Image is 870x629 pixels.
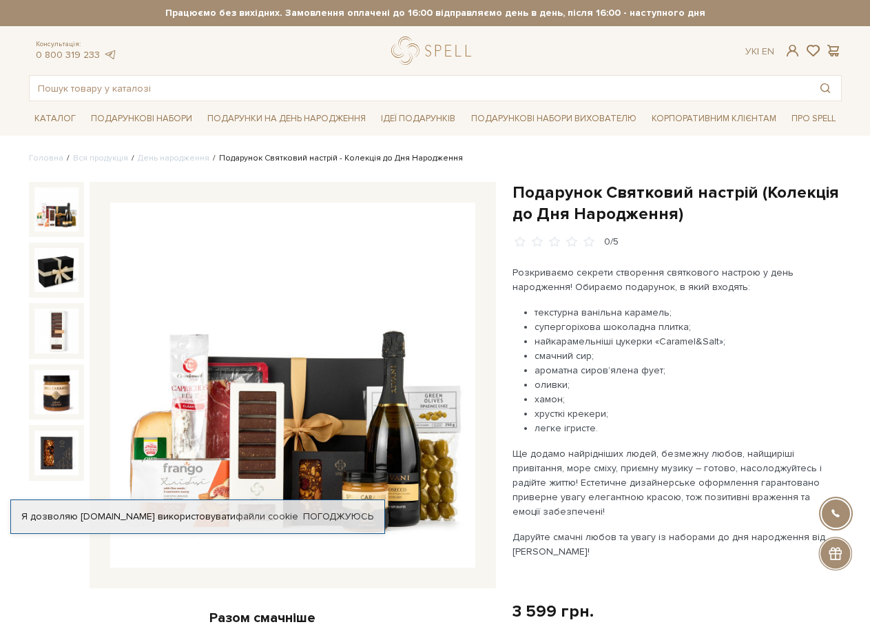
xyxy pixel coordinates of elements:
[512,265,836,294] p: Розкриваємо секрети створення святкового настрою у день народження! Обираємо подарунок, в який вх...
[29,153,63,163] a: Головна
[512,182,842,225] h1: Подарунок Святковий настрій (Колекція до Дня Народження)
[110,203,475,568] img: Подарунок Святковий настрій (Колекція до Дня Народження)
[375,108,461,130] a: Ідеї подарунків
[466,107,642,130] a: Подарункові набори вихователю
[535,406,836,421] li: хрусткі крекери;
[604,236,619,249] div: 0/5
[535,378,836,392] li: оливки;
[535,305,836,320] li: текстурна ванільна карамель;
[73,153,128,163] a: Вся продукція
[535,320,836,334] li: супергоріхова шоколадна плитка;
[30,76,809,101] input: Пошук товару у каталозі
[762,45,774,57] a: En
[29,108,81,130] a: Каталог
[535,421,836,435] li: легке ігристе.
[202,108,371,130] a: Подарунки на День народження
[535,392,836,406] li: хамон;
[36,49,100,61] a: 0 800 319 233
[646,107,782,130] a: Корпоративним клієнтам
[85,108,198,130] a: Подарункові набори
[34,370,79,414] img: Подарунок Святковий настрій (Колекція до Дня Народження)
[512,446,836,519] p: Ще додамо найрідніших людей, безмежну любов, найщиріші привітання, море сміху, приємну музику – г...
[535,349,836,363] li: смачний сир;
[34,248,79,292] img: Подарунок Святковий настрій (Колекція до Дня Народження)
[809,76,841,101] button: Пошук товару у каталозі
[34,309,79,353] img: Подарунок Святковий настрій (Колекція до Дня Народження)
[29,609,496,627] div: Разом смачніше
[535,363,836,378] li: ароматна сиров’ялена фует;
[786,108,841,130] a: Про Spell
[236,511,298,522] a: файли cookie
[745,45,774,58] div: Ук
[103,49,117,61] a: telegram
[209,152,463,165] li: Подарунок Святковий настрій - Колекція до Дня Народження
[535,334,836,349] li: найкарамельніші цукерки «Caramel&Salt»;
[29,7,842,19] strong: Працюємо без вихідних. Замовлення оплачені до 16:00 відправляємо день в день, після 16:00 - насту...
[303,511,373,523] a: Погоджуюсь
[757,45,759,57] span: |
[512,601,594,622] div: 3 599 грн.
[512,530,836,559] p: Даруйте смачні любов та увагу із наборами до дня народження від [PERSON_NAME]!
[138,153,209,163] a: День народження
[36,40,117,49] span: Консультація:
[11,511,384,523] div: Я дозволяю [DOMAIN_NAME] використовувати
[34,187,79,231] img: Подарунок Святковий настрій (Колекція до Дня Народження)
[391,37,477,65] a: logo
[34,431,79,475] img: Подарунок Святковий настрій (Колекція до Дня Народження)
